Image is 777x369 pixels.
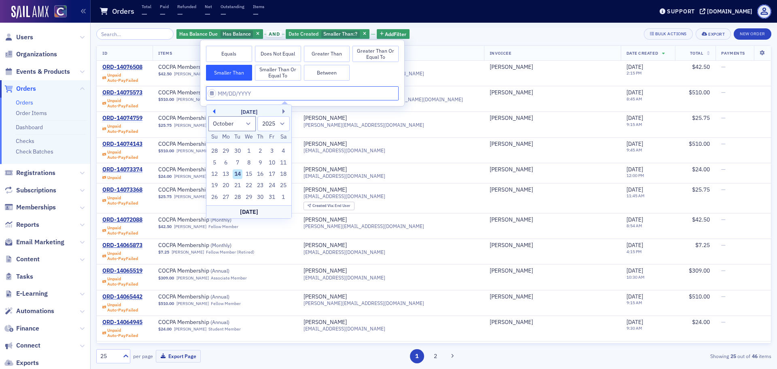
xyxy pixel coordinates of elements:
[158,64,260,71] a: COCPA Membership (Monthly)
[16,358,39,367] span: Exports
[4,307,54,316] a: Automations
[278,146,288,156] div: Choose Saturday, October 4th, 2025
[158,293,260,301] a: COCPA Membership (Annual)
[721,186,726,193] span: —
[107,73,138,83] div: Unpaid
[179,30,218,37] span: Has Balance Due
[210,319,229,325] span: ( Annual )
[16,220,39,229] span: Reports
[177,4,196,9] p: Refunded
[223,30,251,37] span: Has Balance
[490,216,533,224] a: [PERSON_NAME]
[490,64,533,71] a: [PERSON_NAME]
[490,141,533,148] a: [PERSON_NAME]
[4,255,40,264] a: Content
[16,255,40,264] span: Content
[312,203,335,208] span: Created Via :
[490,89,533,96] a: [PERSON_NAME]
[490,115,533,122] a: [PERSON_NAME]
[304,267,347,275] a: [PERSON_NAME]
[102,242,142,249] div: ORD-14065873
[304,186,347,194] a: [PERSON_NAME]
[289,30,318,37] span: Date Created
[102,64,142,71] a: ORD-14076508
[221,192,231,202] div: Choose Monday, October 27th, 2025
[690,50,703,56] span: Total
[244,181,254,190] div: Choose Wednesday, October 22nd, 2025
[107,149,138,160] div: Unpaid
[490,186,533,194] div: [PERSON_NAME]
[176,148,209,154] a: [PERSON_NAME]
[244,192,254,202] div: Choose Wednesday, October 29th, 2025
[4,220,39,229] a: Reports
[233,192,242,202] div: Choose Tuesday, October 28th, 2025
[689,89,710,96] span: $510.00
[282,109,287,114] button: Next Month
[158,166,260,173] span: COCPA Membership
[158,216,260,224] a: COCPA Membership (Monthly)
[490,166,533,173] div: [PERSON_NAME]
[721,89,726,96] span: —
[158,89,260,96] span: COCPA Membership
[692,114,710,122] span: $25.75
[210,181,219,190] div: Choose Sunday, October 19th, 2025
[156,350,201,363] button: Export Page
[4,33,33,42] a: Users
[256,181,265,190] div: Choose Thursday, October 23rd, 2025
[253,9,259,19] span: —
[102,89,142,96] div: ORD-14075573
[4,341,40,350] a: Connect
[626,173,644,178] time: 12:00 PM
[233,158,242,168] div: Choose Tuesday, October 7th, 2025
[626,223,642,228] time: 8:54 AM
[323,30,355,37] span: Smaller Than :
[304,319,347,326] div: [PERSON_NAME]
[244,169,254,179] div: Choose Wednesday, October 15th, 2025
[267,181,277,190] div: Choose Friday, October 24th, 2025
[278,192,288,202] div: Choose Saturday, November 1st, 2025
[158,123,172,128] span: $25.75
[102,186,142,194] div: ORD-14073368
[221,169,231,179] div: Choose Monday, October 13th, 2025
[16,148,53,155] a: Check Batches
[102,50,107,56] span: ID
[102,293,142,301] a: ORD-14065442
[244,146,254,156] div: Choose Wednesday, October 1st, 2025
[210,293,229,300] span: ( Annual )
[102,267,142,275] div: ORD-14065519
[700,9,755,14] button: [DOMAIN_NAME]
[107,155,138,160] div: Auto-Pay Failed
[177,9,183,19] span: —
[352,46,399,62] button: Greater Than or Equal To
[490,267,533,275] a: [PERSON_NAME]
[16,272,33,281] span: Tasks
[174,224,206,229] a: [PERSON_NAME]
[626,122,642,127] time: 9:15 AM
[721,63,726,70] span: —
[304,223,424,229] span: [PERSON_NAME][EMAIL_ADDRESS][DOMAIN_NAME]
[304,293,347,301] a: [PERSON_NAME]
[158,166,260,173] a: COCPA Membership (Annual)
[96,28,174,40] input: Search…
[210,192,219,202] div: Choose Sunday, October 26th, 2025
[304,202,355,210] div: Created Via: End User
[158,319,260,326] span: COCPA Membership
[4,272,33,281] a: Tasks
[626,50,658,56] span: Date Created
[158,71,172,77] span: $42.50
[256,192,265,202] div: Choose Thursday, October 30th, 2025
[267,132,277,142] div: Fr
[210,158,219,168] div: Choose Sunday, October 5th, 2025
[16,137,34,145] a: Checks
[312,204,351,208] div: End User
[176,29,263,39] div: Has Balance
[626,89,643,96] span: [DATE]
[102,166,142,173] div: ORD-14073374
[757,4,771,19] span: Profile
[385,30,406,38] span: Add Filter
